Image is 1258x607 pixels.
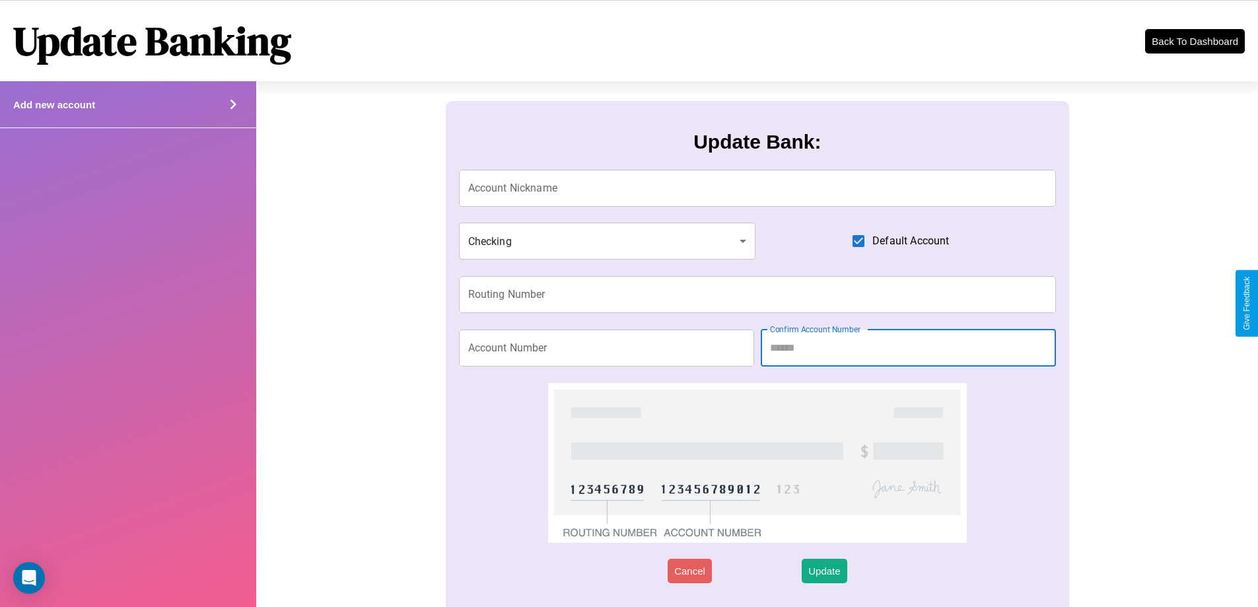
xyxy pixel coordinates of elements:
[13,99,95,110] h4: Add new account
[872,233,949,249] span: Default Account
[668,559,712,583] button: Cancel
[13,14,291,68] h1: Update Banking
[459,223,756,260] div: Checking
[693,131,821,153] h3: Update Bank:
[13,562,45,594] div: Open Intercom Messenger
[770,324,860,335] label: Confirm Account Number
[1145,29,1245,54] button: Back To Dashboard
[1242,277,1251,330] div: Give Feedback
[548,383,966,543] img: check
[802,559,847,583] button: Update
